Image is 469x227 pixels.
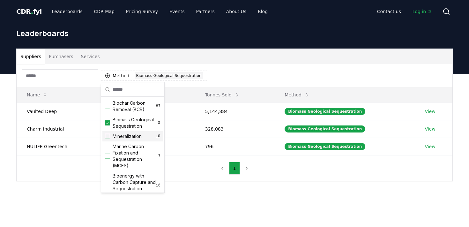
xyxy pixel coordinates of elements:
[121,6,163,17] a: Pricing Survey
[113,117,157,129] span: Biomass Geological Sequestration
[113,133,142,140] span: Mineralization
[113,100,156,113] span: Biochar Carbon Removal (BCR)
[372,6,437,17] nav: Main
[16,7,42,16] a: CDR.fyi
[22,88,53,101] button: Name
[155,134,160,139] span: 10
[17,49,45,64] button: Suppliers
[191,6,220,17] a: Partners
[229,162,240,175] button: 1
[17,120,98,138] td: Charm Industrial
[16,28,453,38] h1: Leaderboards
[195,102,275,120] td: 5,144,884
[45,49,77,64] button: Purchasers
[47,6,88,17] a: Leaderboards
[413,8,432,15] span: Log in
[195,120,275,138] td: 328,083
[89,6,120,17] a: CDR Map
[200,88,244,101] button: Tonnes Sold
[98,120,195,138] td: 13,898
[16,8,42,15] span: CDR fyi
[101,71,207,81] button: MethodBiomass Geological Sequestration
[164,6,190,17] a: Events
[77,49,104,64] button: Services
[221,6,251,17] a: About Us
[158,154,160,159] span: 7
[98,102,195,120] td: 24,117
[156,104,160,109] span: 87
[47,6,273,17] nav: Main
[31,8,33,15] span: .
[425,126,435,132] a: View
[98,138,195,155] td: 32
[285,125,365,132] div: Biomass Geological Sequestration
[285,143,365,150] div: Biomass Geological Sequestration
[113,173,156,198] span: Bioenergy with Carbon Capture and Sequestration (BECCS)
[17,102,98,120] td: Vaulted Deep
[135,72,203,79] div: Biomass Geological Sequestration
[407,6,437,17] a: Log in
[113,143,158,169] span: Marine Carbon Fixation and Sequestration (MCFS)
[17,138,98,155] td: NULIFE Greentech
[156,183,160,188] span: 16
[279,88,314,101] button: Method
[425,143,435,150] a: View
[425,108,435,115] a: View
[157,120,160,125] span: 3
[372,6,406,17] a: Contact us
[195,138,275,155] td: 796
[253,6,273,17] a: Blog
[285,108,365,115] div: Biomass Geological Sequestration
